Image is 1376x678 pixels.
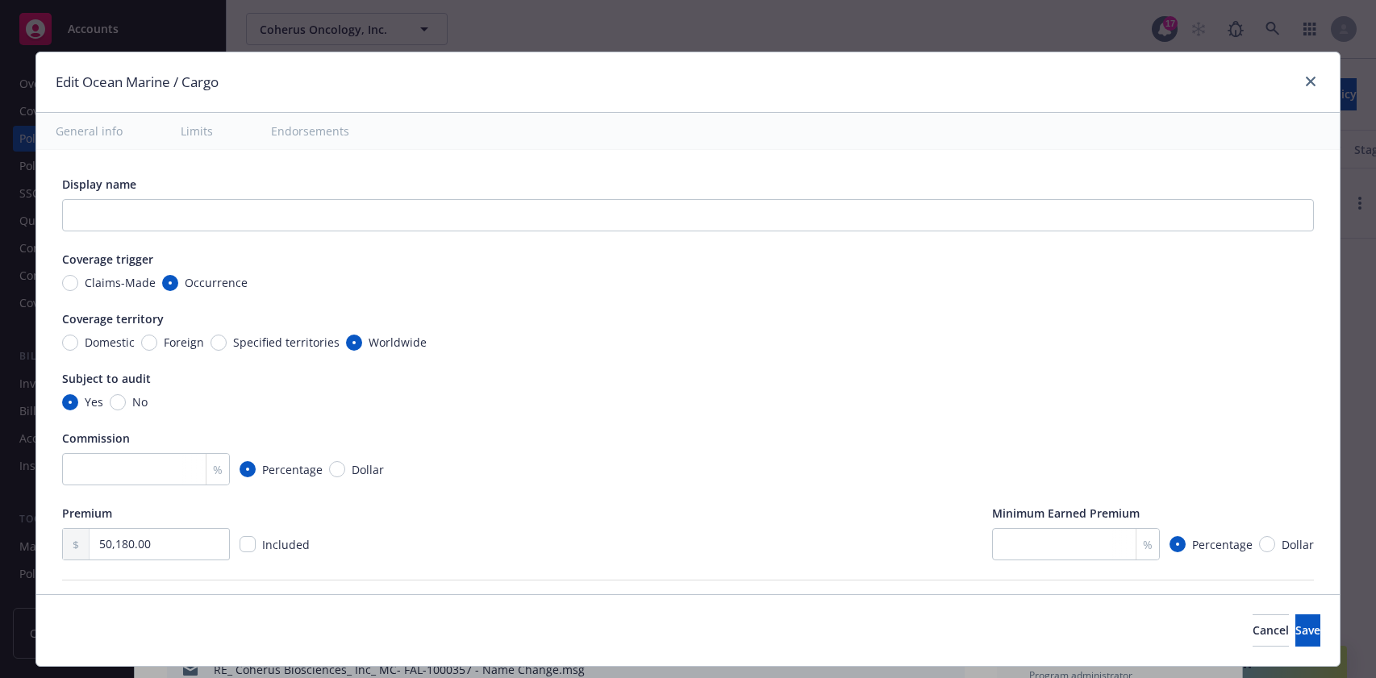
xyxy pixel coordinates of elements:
span: Minimum Earned Premium [992,505,1140,521]
input: Occurrence [162,275,178,291]
span: Percentage [262,461,323,478]
input: Foreign [141,335,157,351]
span: Occurrence [185,274,248,291]
input: Specified territories [211,335,227,351]
span: Subject to audit [62,371,151,386]
span: Coverage territory [62,311,164,327]
button: Endorsements [252,113,369,149]
input: Percentage [240,461,256,477]
span: Coverage trigger [62,252,153,267]
span: Dollar [352,461,384,478]
span: No [132,393,148,410]
span: % [213,461,223,478]
input: 0.00 [90,529,229,559]
button: Limits [161,113,232,149]
span: Worldwide [369,334,427,351]
span: Claims-Made [85,274,156,291]
span: Domestic [85,334,135,351]
input: Worldwide [346,335,362,351]
button: General info [36,113,142,149]
span: Foreign [164,334,204,351]
span: Display name [62,177,136,192]
span: Included [262,537,310,552]
span: Specified territories [233,334,340,351]
input: Dollar [329,461,345,477]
